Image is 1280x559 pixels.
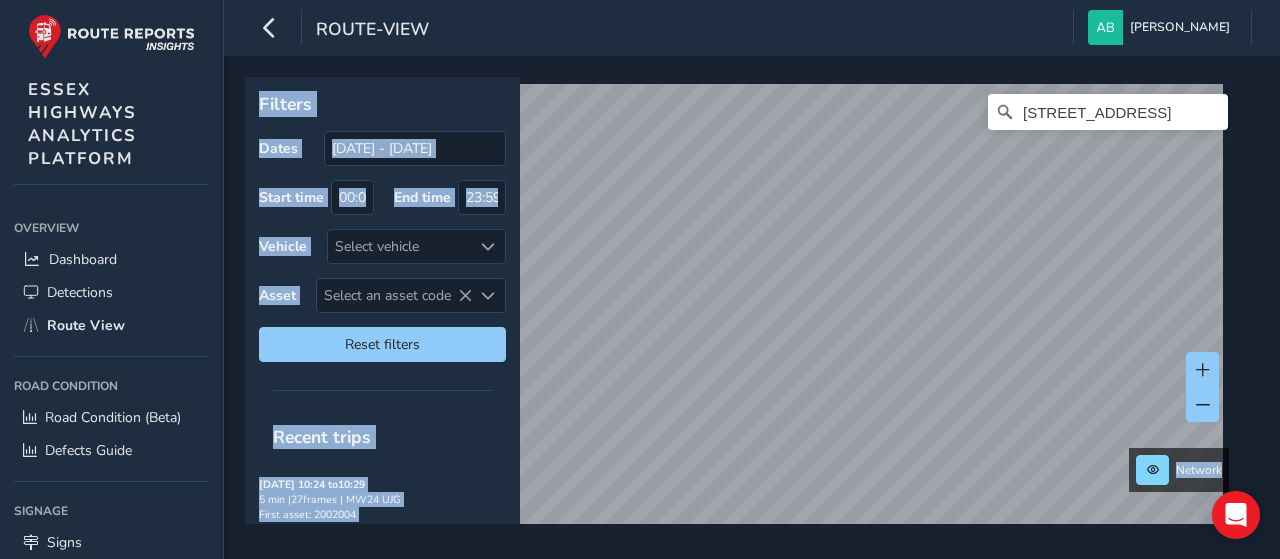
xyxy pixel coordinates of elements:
canvas: Map [252,84,1223,547]
a: Dashboard [14,243,209,276]
span: Defects Guide [45,441,132,460]
span: Network [1176,462,1222,478]
div: Overview [14,213,209,243]
a: Road Condition (Beta) [14,401,209,434]
strong: [DATE] 10:24 to 10:29 [259,477,365,492]
span: route-view [316,17,429,45]
a: Detections [14,276,209,309]
img: rr logo [28,14,195,59]
span: Route View [47,316,125,335]
button: [PERSON_NAME] [1088,10,1237,45]
div: Select an asset code [472,279,505,312]
label: Vehicle [259,237,307,256]
label: Dates [259,139,298,158]
span: Reset filters [274,335,491,354]
div: Open Intercom Messenger [1212,491,1260,539]
span: Select an asset code [317,279,472,312]
img: diamond-layout [1088,10,1123,45]
label: End time [394,188,451,207]
span: Recent trips [259,411,385,463]
p: Filters [259,91,506,117]
a: Defects Guide [14,434,209,467]
span: First asset: 2002004 [259,507,356,522]
div: 5 min | 27 frames | MW24 UJG [259,492,506,507]
span: Dashboard [49,250,117,269]
span: Detections [47,283,113,302]
a: Route View [14,309,209,342]
div: Signage [14,496,209,526]
div: Road Condition [14,371,209,401]
span: ESSEX HIGHWAYS ANALYTICS PLATFORM [28,78,137,170]
label: Asset [259,286,296,305]
input: Search [988,94,1228,130]
div: Select vehicle [328,230,472,263]
a: Signs [14,526,209,559]
span: Signs [47,533,82,552]
span: [PERSON_NAME] [1130,10,1230,45]
label: Start time [259,188,324,207]
button: Reset filters [259,327,506,362]
span: Road Condition (Beta) [45,408,181,427]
